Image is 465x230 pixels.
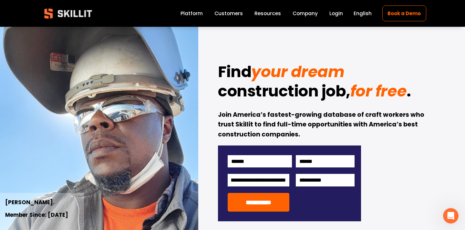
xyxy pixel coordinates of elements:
[443,208,459,224] iframe: Intercom live chat
[329,9,343,18] a: Login
[5,198,55,206] strong: [PERSON_NAME].
[39,4,98,23] img: Skillit
[354,10,372,17] span: English
[218,61,251,83] strong: Find
[181,9,203,18] a: Platform
[382,5,426,21] a: Book a Demo
[218,80,350,102] strong: construction job,
[218,110,426,139] strong: Join America’s fastest-growing database of craft workers who trust Skillit to find full-time oppo...
[350,80,407,102] em: for free
[254,10,281,17] span: Resources
[293,9,318,18] a: Company
[251,61,344,83] em: your dream
[214,9,243,18] a: Customers
[254,9,281,18] a: folder dropdown
[407,80,411,102] strong: .
[5,211,68,219] strong: Member Since: [DATE]
[354,9,372,18] div: language picker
